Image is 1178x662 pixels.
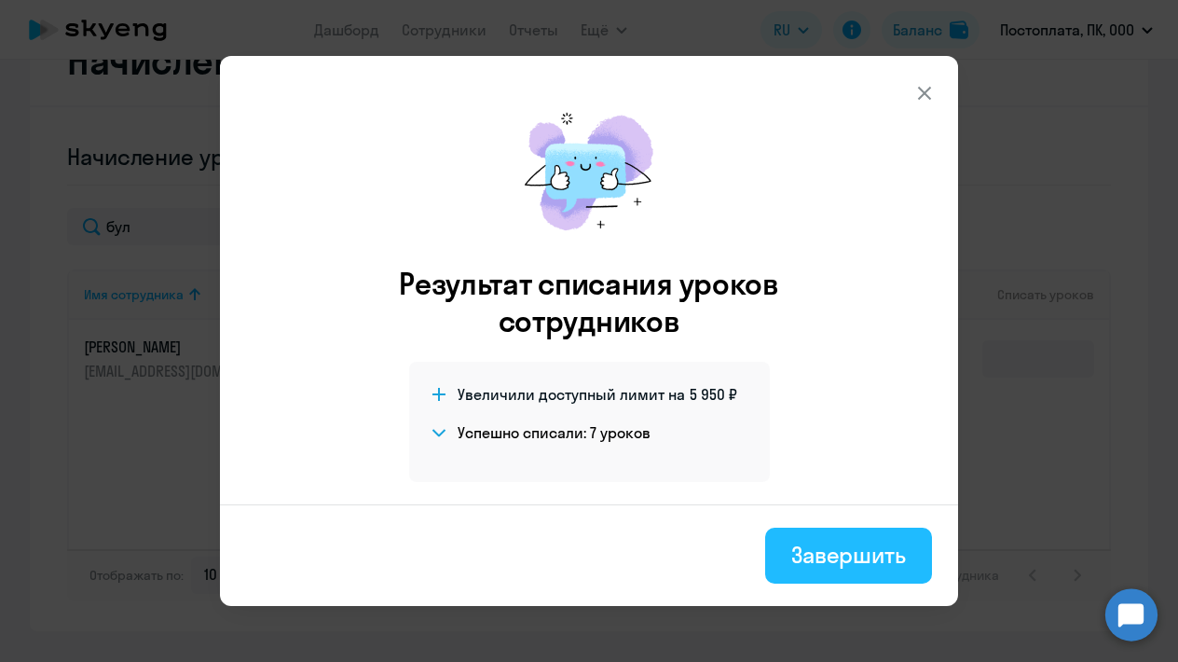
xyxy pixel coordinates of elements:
[458,422,651,443] h4: Успешно списали: 7 уроков
[791,540,906,570] div: Завершить
[374,265,804,339] h3: Результат списания уроков сотрудников
[458,384,685,405] span: Увеличили доступный лимит на
[690,384,737,405] span: 5 950 ₽
[505,93,673,250] img: mirage-message.png
[765,528,932,584] button: Завершить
